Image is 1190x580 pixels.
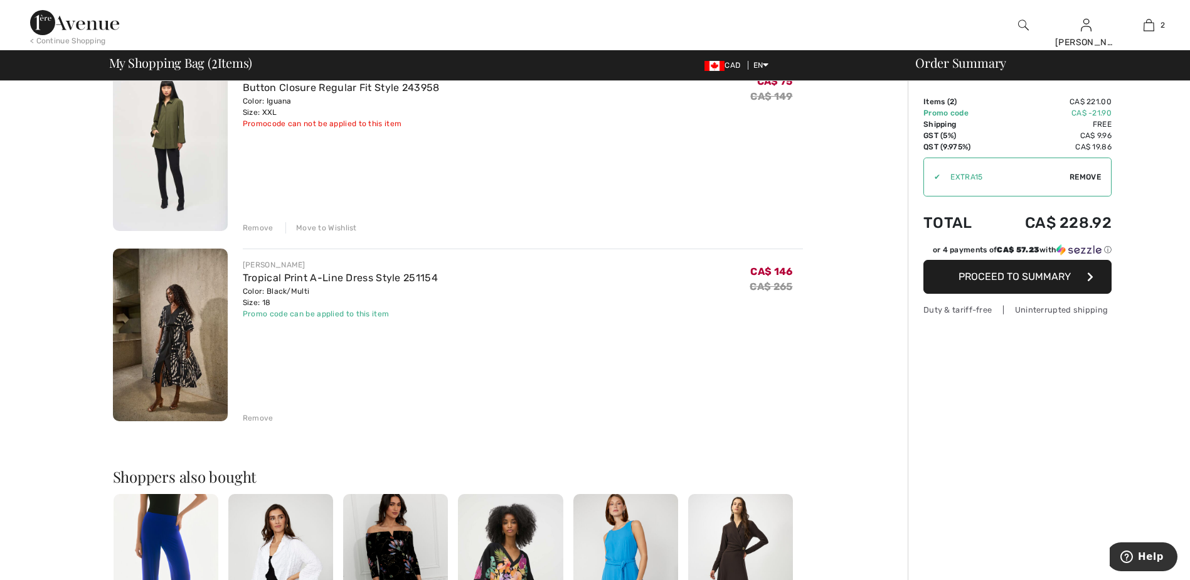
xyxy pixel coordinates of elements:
span: 2 [950,97,954,106]
img: Sezzle [1056,244,1102,255]
img: My Bag [1144,18,1154,33]
img: Canadian Dollar [704,61,725,71]
span: 2 [211,53,218,70]
div: Move to Wishlist [285,222,357,234]
div: [PERSON_NAME] [243,259,438,271]
span: Remove [1070,171,1101,183]
div: Promocode can not be applied to this item [243,118,440,129]
iframe: Opens a widget where you can find more information [1110,542,1177,574]
div: < Continue Shopping [30,35,106,46]
span: 2 [1161,19,1165,31]
div: Remove [243,222,274,234]
div: Order Summary [900,56,1182,69]
div: Remove [243,412,274,424]
td: Total [923,201,991,244]
td: Promo code [923,107,991,119]
span: EN [753,61,769,70]
a: Tropical Print A-Line Dress Style 251154 [243,272,438,284]
img: 1ère Avenue [30,10,119,35]
td: CA$ 221.00 [991,96,1112,107]
td: Free [991,119,1112,130]
div: or 4 payments of with [933,244,1112,255]
img: My Info [1081,18,1092,33]
div: Color: Black/Multi Size: 18 [243,286,438,308]
h2: Shoppers also bought [113,469,803,484]
a: Button Closure Regular Fit Style 243958 [243,82,440,94]
s: CA$ 265 [750,281,792,293]
td: CA$ 9.96 [991,130,1112,141]
a: 2 [1118,18,1179,33]
span: CA$ 146 [750,266,792,277]
td: CA$ 19.86 [991,141,1112,153]
s: CA$ 149 [750,90,792,102]
img: Button Closure Regular Fit Style 243958 [113,58,228,231]
td: CA$ 228.92 [991,201,1112,244]
div: or 4 payments ofCA$ 57.23withSezzle Click to learn more about Sezzle [923,244,1112,260]
span: CA$ 75 [757,75,793,87]
button: Proceed to Summary [923,260,1112,294]
span: CA$ 57.23 [997,245,1039,254]
img: Tropical Print A-Line Dress Style 251154 [113,249,228,421]
img: search the website [1018,18,1029,33]
span: Proceed to Summary [959,271,1071,282]
span: My Shopping Bag ( Items) [109,56,253,69]
td: GST (5%) [923,130,991,141]
a: Sign In [1081,19,1092,31]
td: CA$ -21.90 [991,107,1112,119]
div: Duty & tariff-free | Uninterrupted shipping [923,304,1112,316]
div: ✔ [924,171,940,183]
td: QST (9.975%) [923,141,991,153]
div: Promo code can be applied to this item [243,308,438,320]
input: Promo code [940,158,1070,196]
td: Items ( ) [923,96,991,107]
div: [PERSON_NAME] [1055,36,1117,49]
span: CAD [704,61,745,70]
td: Shipping [923,119,991,130]
div: Color: Iguana Size: XXL [243,95,440,118]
